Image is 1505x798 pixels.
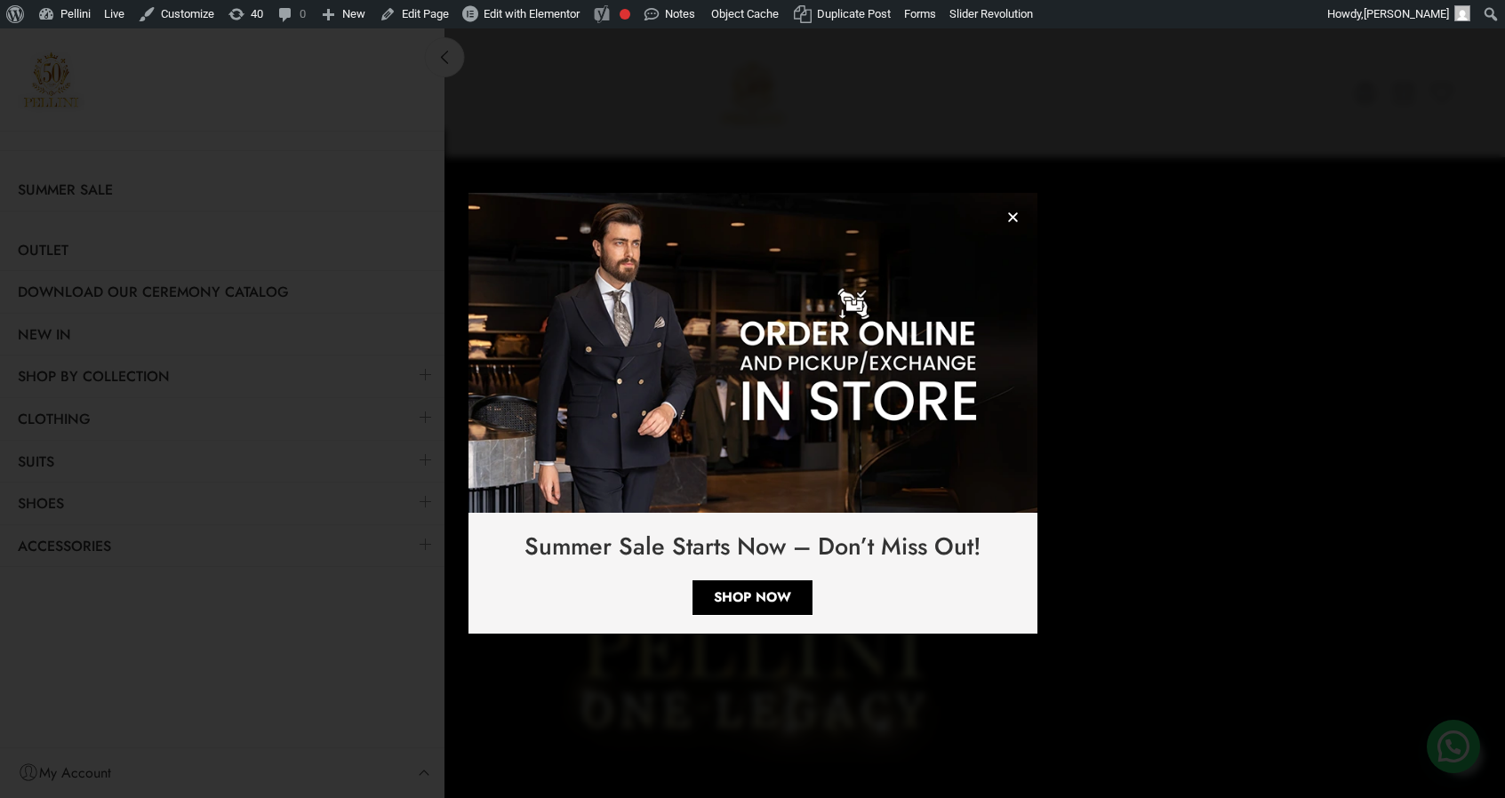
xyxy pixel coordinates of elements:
[949,7,1033,20] span: Slider Revolution
[714,591,791,604] span: Shop Now
[484,7,580,20] span: Edit with Elementor
[620,9,630,20] div: Focus keyphrase not set
[468,531,1037,562] h2: Summer Sale Starts Now – Don’t Miss Out!
[692,579,813,616] a: Shop Now
[1364,7,1449,20] span: [PERSON_NAME]
[1006,211,1020,224] a: Close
